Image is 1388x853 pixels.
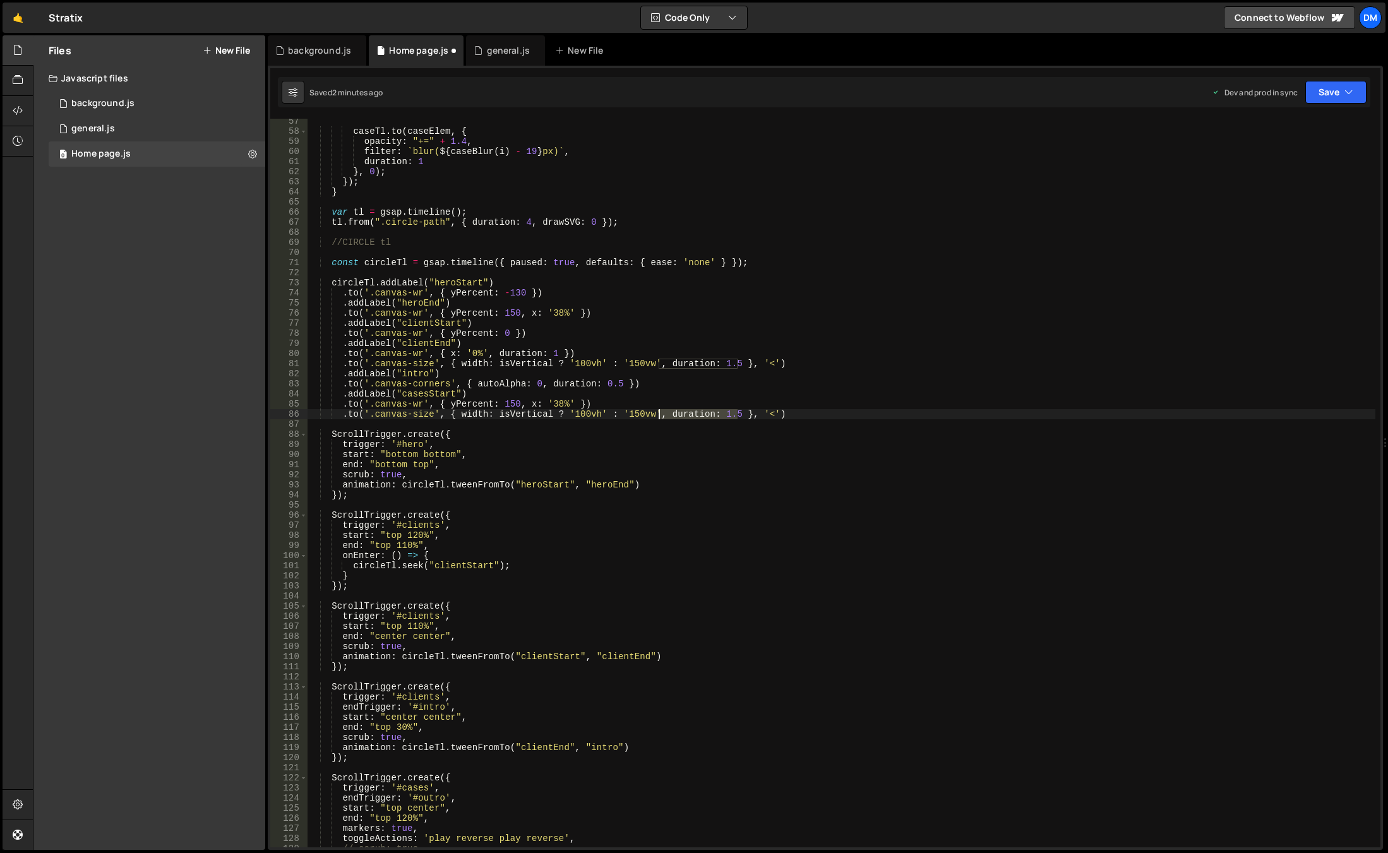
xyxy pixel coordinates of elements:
div: general.js [71,123,115,134]
div: 63 [270,177,308,187]
div: 112 [270,672,308,682]
div: 83 [270,379,308,389]
div: 2 minutes ago [332,87,383,98]
div: 108 [270,631,308,641]
div: 97 [270,520,308,530]
span: 0 [59,150,67,160]
div: 60 [270,146,308,157]
div: 91 [270,460,308,470]
div: 120 [270,753,308,763]
button: New File [203,45,250,56]
div: 121 [270,763,308,773]
div: 67 [270,217,308,227]
div: New File [555,44,608,57]
div: general.js [487,44,530,57]
div: 59 [270,136,308,146]
div: 101 [270,561,308,571]
div: 96 [270,510,308,520]
div: 100 [270,551,308,561]
div: 57 [270,116,308,126]
div: 58 [270,126,308,136]
div: Javascript files [33,66,265,91]
div: 116 [270,712,308,722]
div: background.js [288,44,351,57]
div: 117 [270,722,308,732]
div: 99 [270,540,308,551]
div: Home page.js [389,44,448,57]
div: 80 [270,349,308,359]
div: 105 [270,601,308,611]
div: background.js [71,98,135,109]
div: 62 [270,167,308,177]
div: 16575/45802.js [49,116,265,141]
div: 125 [270,803,308,813]
div: 98 [270,530,308,540]
div: 115 [270,702,308,712]
div: 81 [270,359,308,369]
div: 114 [270,692,308,702]
div: 93 [270,480,308,490]
div: 85 [270,399,308,409]
div: 66 [270,207,308,217]
div: 73 [270,278,308,288]
div: 65 [270,197,308,207]
div: 124 [270,793,308,803]
div: 113 [270,682,308,692]
div: 104 [270,591,308,601]
div: 89 [270,439,308,450]
div: 77 [270,318,308,328]
a: 🤙 [3,3,33,33]
div: 70 [270,248,308,258]
div: 106 [270,611,308,621]
div: 82 [270,369,308,379]
h2: Files [49,44,71,57]
div: 90 [270,450,308,460]
div: 110 [270,652,308,662]
div: 86 [270,409,308,419]
div: 78 [270,328,308,338]
div: 74 [270,288,308,298]
div: 68 [270,227,308,237]
a: Connect to Webflow [1224,6,1355,29]
div: 122 [270,773,308,783]
div: 16575/45977.js [49,141,265,167]
div: 76 [270,308,308,318]
div: 61 [270,157,308,167]
div: 71 [270,258,308,268]
div: 64 [270,187,308,197]
div: Saved [309,87,383,98]
div: 88 [270,429,308,439]
div: Dev and prod in sync [1212,87,1298,98]
div: 95 [270,500,308,510]
div: 75 [270,298,308,308]
div: 118 [270,732,308,743]
div: 123 [270,783,308,793]
div: 109 [270,641,308,652]
div: 72 [270,268,308,278]
div: 119 [270,743,308,753]
button: Save [1305,81,1367,104]
div: 127 [270,823,308,833]
div: 102 [270,571,308,581]
div: 16575/45066.js [49,91,265,116]
div: 84 [270,389,308,399]
div: 79 [270,338,308,349]
div: 128 [270,833,308,844]
div: Home page.js [71,148,131,160]
div: 69 [270,237,308,248]
button: Code Only [641,6,747,29]
div: 107 [270,621,308,631]
div: 111 [270,662,308,672]
div: Stratix [49,10,83,25]
a: Dm [1359,6,1382,29]
div: 87 [270,419,308,429]
div: 94 [270,490,308,500]
div: 103 [270,581,308,591]
div: 126 [270,813,308,823]
div: 92 [270,470,308,480]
